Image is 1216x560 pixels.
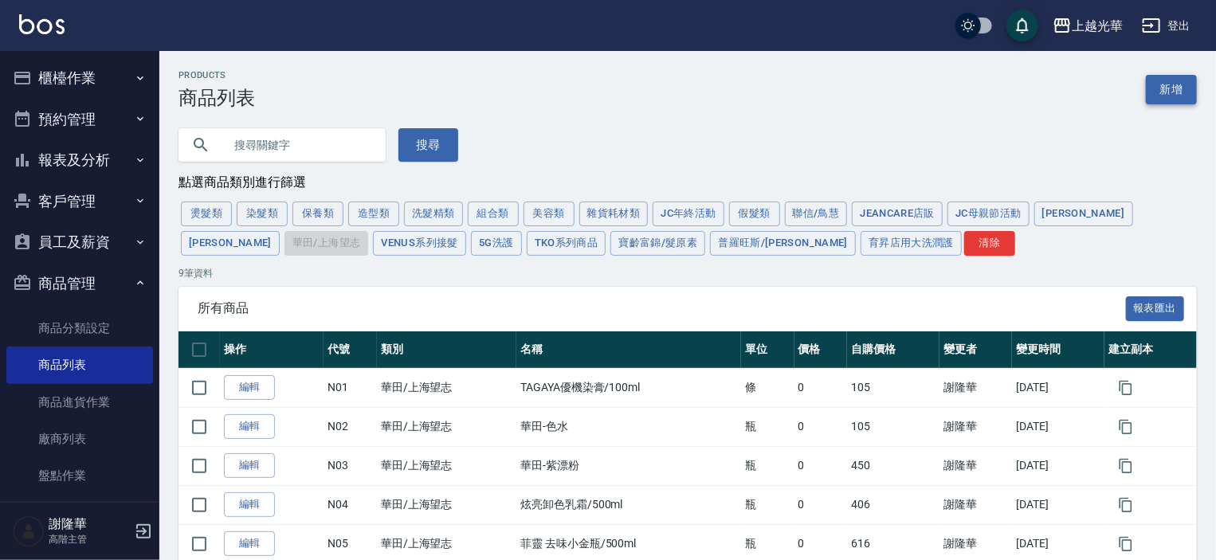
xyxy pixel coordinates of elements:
button: [PERSON_NAME] [1034,202,1133,226]
th: 變更者 [939,331,1012,369]
td: [DATE] [1012,368,1104,407]
td: 華田/上海望志 [377,485,516,524]
td: 瓶 [741,485,794,524]
button: 行銷工具 [6,500,153,542]
td: 450 [847,446,939,485]
td: 0 [794,368,848,407]
img: Person [13,515,45,547]
h5: 謝隆華 [49,516,130,532]
button: 染髮類 [237,202,288,226]
th: 單位 [741,331,794,369]
button: 5G洗護 [471,231,522,256]
h3: 商品列表 [178,87,255,109]
button: 寶齡富錦/髮原素 [610,231,705,256]
button: 洗髮精類 [404,202,463,226]
button: 育昇店用大洗潤護 [861,231,962,256]
td: 105 [847,368,939,407]
button: JC母親節活動 [947,202,1030,226]
td: TAGAYA優機染膏/100ml [516,368,741,407]
td: 華田/上海望志 [377,407,516,446]
a: 盤點作業 [6,457,153,494]
th: 建立副本 [1104,331,1197,369]
button: 上越光華 [1046,10,1129,42]
th: 變更時間 [1012,331,1104,369]
th: 名稱 [516,331,741,369]
button: 清除 [964,231,1015,256]
img: Logo [19,14,65,34]
th: 操作 [220,331,324,369]
th: 自購價格 [847,331,939,369]
p: 高階主管 [49,532,130,546]
a: 編輯 [224,414,275,439]
td: N02 [324,407,377,446]
button: 櫃檯作業 [6,57,153,99]
td: N04 [324,485,377,524]
td: 瓶 [741,446,794,485]
button: 聯信/鳥慧 [785,202,848,226]
button: 普羅旺斯/[PERSON_NAME] [710,231,856,256]
a: 商品分類設定 [6,310,153,347]
td: 0 [794,446,848,485]
a: 新增 [1146,75,1197,104]
div: 點選商品類別進行篩選 [178,174,1197,191]
button: 雜貨耗材類 [579,202,649,226]
a: 編輯 [224,531,275,556]
a: 廠商列表 [6,421,153,457]
button: 預約管理 [6,99,153,140]
div: 上越光華 [1072,16,1123,36]
button: 美容類 [524,202,575,226]
td: 瓶 [741,407,794,446]
td: 105 [847,407,939,446]
button: Venus系列接髮 [373,231,465,256]
button: 假髮類 [729,202,780,226]
td: 0 [794,485,848,524]
td: 謝隆華 [939,446,1012,485]
button: TKO系列商品 [527,231,606,256]
td: [DATE] [1012,485,1104,524]
button: 搜尋 [398,128,458,162]
button: [PERSON_NAME] [181,231,280,256]
button: 組合類 [468,202,519,226]
button: 保養類 [292,202,343,226]
td: 華田-色水 [516,407,741,446]
button: 燙髮類 [181,202,232,226]
th: 代號 [324,331,377,369]
a: 商品進貨作業 [6,384,153,421]
a: 編輯 [224,492,275,517]
td: 謝隆華 [939,407,1012,446]
th: 類別 [377,331,516,369]
a: 編輯 [224,375,275,400]
a: 商品列表 [6,347,153,383]
a: 報表匯出 [1126,300,1185,315]
td: 謝隆華 [939,485,1012,524]
button: save [1006,10,1038,41]
p: 9 筆資料 [178,266,1197,280]
button: 商品管理 [6,263,153,304]
button: 員工及薪資 [6,221,153,263]
a: 編輯 [224,453,275,478]
td: 406 [847,485,939,524]
td: N01 [324,368,377,407]
td: 華田/上海望志 [377,446,516,485]
button: JC年終活動 [653,202,724,226]
td: 華田-紫漂粉 [516,446,741,485]
button: 報表匯出 [1126,296,1185,321]
span: 所有商品 [198,300,1126,316]
td: 華田/上海望志 [377,368,516,407]
button: 登出 [1136,11,1197,41]
td: 炫亮卸色乳霜/500ml [516,485,741,524]
td: 條 [741,368,794,407]
button: JeanCare店販 [852,202,943,226]
td: [DATE] [1012,446,1104,485]
td: N03 [324,446,377,485]
th: 價格 [794,331,848,369]
h2: Products [178,70,255,80]
button: 客戶管理 [6,181,153,222]
td: 0 [794,407,848,446]
td: 謝隆華 [939,368,1012,407]
input: 搜尋關鍵字 [223,123,373,166]
button: 造型類 [348,202,399,226]
td: [DATE] [1012,407,1104,446]
button: 報表及分析 [6,139,153,181]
